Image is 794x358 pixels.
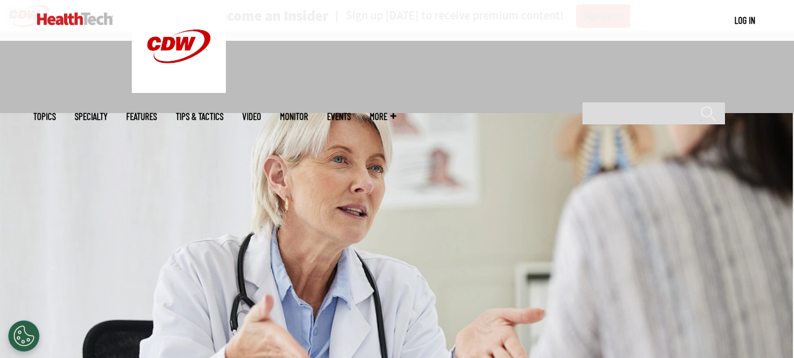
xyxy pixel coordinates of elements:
[176,112,223,121] a: Tips & Tactics
[734,14,755,26] a: Log in
[370,112,396,121] span: More
[33,112,56,121] span: Topics
[126,112,157,121] a: Features
[75,112,107,121] span: Specialty
[8,320,40,352] button: Open Preferences
[8,320,40,352] div: Cookies Settings
[37,13,113,25] img: Home
[132,83,226,96] a: CDW
[327,112,351,121] a: Events
[242,112,261,121] a: Video
[280,112,308,121] a: MonITor
[734,14,755,27] div: User menu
